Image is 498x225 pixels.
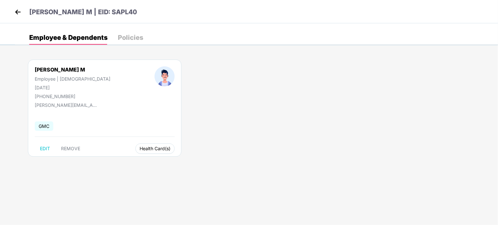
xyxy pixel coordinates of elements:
[35,76,110,82] div: Employee | [DEMOGRAPHIC_DATA]
[35,102,100,108] div: [PERSON_NAME][EMAIL_ADDRESS][DOMAIN_NAME]
[35,66,110,73] div: [PERSON_NAME] M
[29,34,107,41] div: Employee & Dependents
[13,7,23,17] img: back
[35,121,53,131] span: GMC
[135,143,175,154] button: Health Card(s)
[61,146,80,151] span: REMOVE
[118,34,143,41] div: Policies
[40,146,50,151] span: EDIT
[35,94,110,99] div: [PHONE_NUMBER]
[29,7,137,17] p: [PERSON_NAME] M | EID: SAPL40
[155,66,175,86] img: profileImage
[140,147,170,150] span: Health Card(s)
[35,143,55,154] button: EDIT
[35,85,110,90] div: [DATE]
[56,143,85,154] button: REMOVE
